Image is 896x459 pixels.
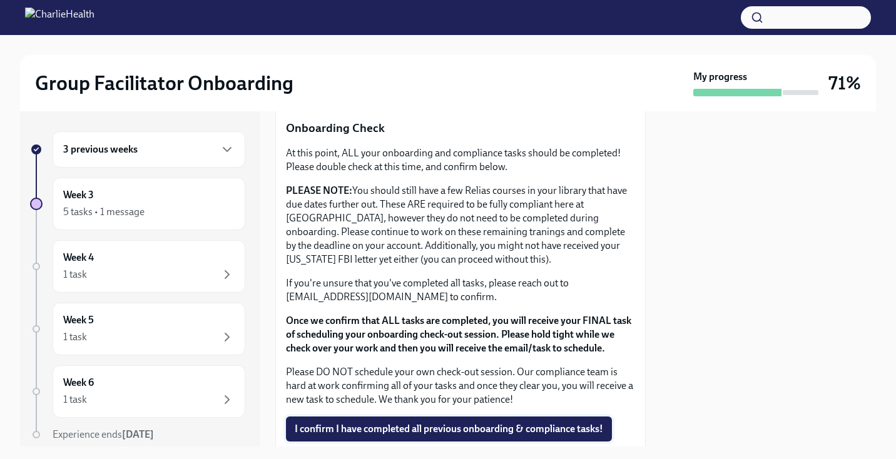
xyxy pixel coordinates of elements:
[30,178,245,230] a: Week 35 tasks • 1 message
[30,303,245,355] a: Week 51 task
[286,416,612,441] button: I confirm I have completed all previous onboarding & compliance tasks!
[63,330,87,344] div: 1 task
[122,428,154,440] strong: [DATE]
[286,146,635,174] p: At this point, ALL your onboarding and compliance tasks should be completed! Please double check ...
[63,393,87,406] div: 1 task
[63,143,138,156] h6: 3 previous weeks
[693,70,747,84] strong: My progress
[828,72,861,94] h3: 71%
[295,423,603,435] span: I confirm I have completed all previous onboarding & compliance tasks!
[286,365,635,406] p: Please DO NOT schedule your own check-out session. Our compliance team is hard at work confirming...
[35,71,293,96] h2: Group Facilitator Onboarding
[63,251,94,265] h6: Week 4
[30,365,245,418] a: Week 61 task
[53,131,245,168] div: 3 previous weeks
[25,8,94,28] img: CharlieHealth
[63,268,87,281] div: 1 task
[63,376,94,390] h6: Week 6
[63,205,145,219] div: 5 tasks • 1 message
[30,240,245,293] a: Week 41 task
[286,276,635,304] p: If you're unsure that you've completed all tasks, please reach out to [EMAIL_ADDRESS][DOMAIN_NAME...
[53,428,154,440] span: Experience ends
[286,120,635,136] p: Onboarding Check
[286,315,631,354] strong: Once we confirm that ALL tasks are completed, you will receive your FINAL task of scheduling your...
[63,313,94,327] h6: Week 5
[286,184,352,196] strong: PLEASE NOTE:
[286,184,635,266] p: You should still have a few Relias courses in your library that have due dates further out. These...
[63,188,94,202] h6: Week 3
